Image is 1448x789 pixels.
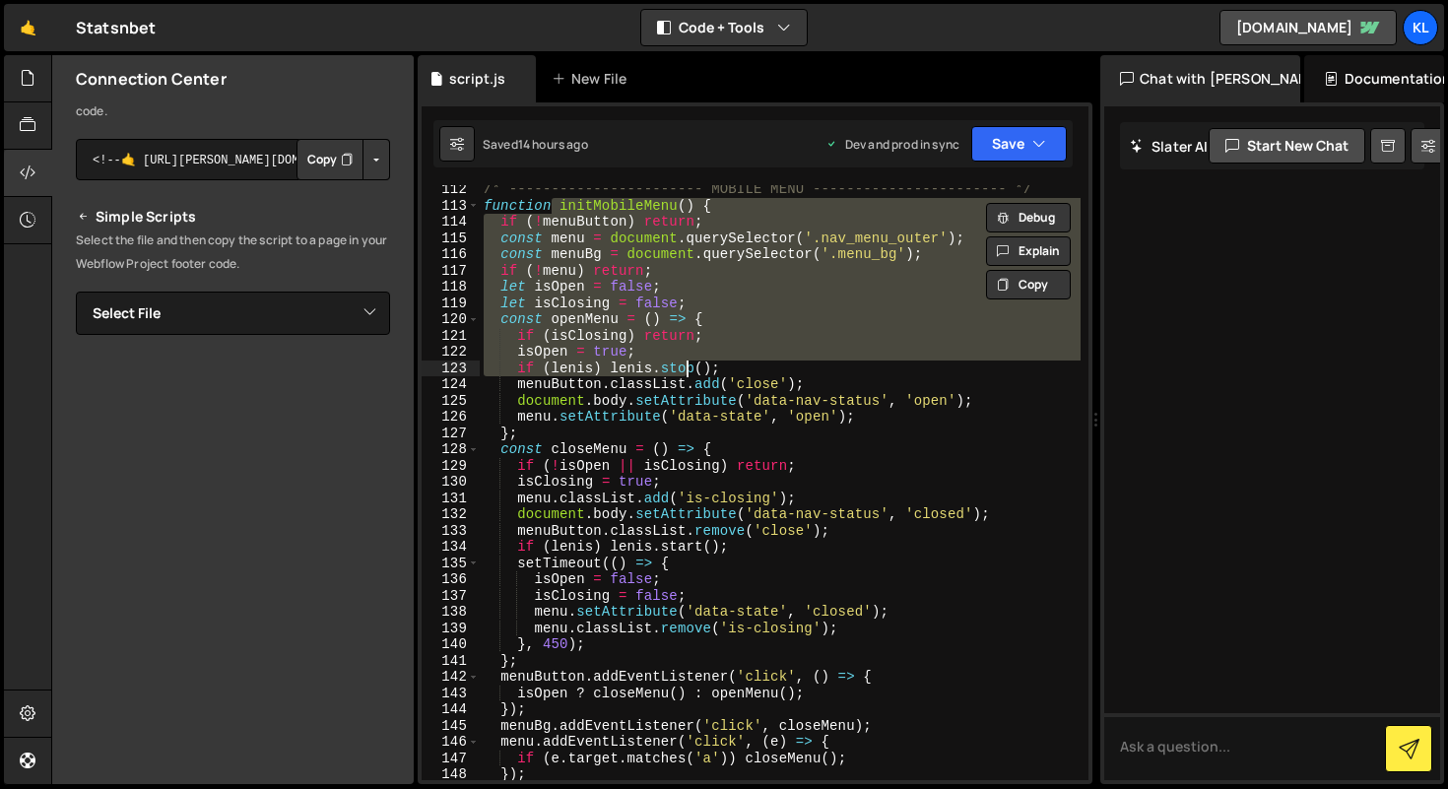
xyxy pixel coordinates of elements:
div: 148 [422,766,480,783]
iframe: YouTube video player [76,367,392,545]
div: Statsnbet [76,16,156,39]
div: 143 [422,686,480,702]
div: 118 [422,279,480,296]
div: 144 [422,701,480,718]
div: 133 [422,523,480,540]
div: 127 [422,426,480,442]
h2: Slater AI [1130,137,1209,156]
button: Code + Tools [641,10,807,45]
div: 146 [422,734,480,751]
div: 135 [422,556,480,572]
div: 124 [422,376,480,393]
div: 142 [422,669,480,686]
div: Saved [483,136,588,153]
h2: Connection Center [76,68,227,90]
div: New File [552,69,634,89]
div: script.js [449,69,505,89]
div: 129 [422,458,480,475]
div: 120 [422,311,480,328]
div: 114 [422,214,480,230]
div: 140 [422,636,480,653]
a: [DOMAIN_NAME] [1219,10,1397,45]
div: Dev and prod in sync [825,136,959,153]
a: Kl [1403,10,1438,45]
button: Debug [986,203,1071,232]
h2: Simple Scripts [76,205,390,229]
button: Explain [986,236,1071,266]
div: 122 [422,344,480,361]
div: 116 [422,246,480,263]
div: 128 [422,441,480,458]
button: Start new chat [1209,128,1365,164]
div: 136 [422,571,480,588]
button: Copy [296,139,363,180]
div: 117 [422,263,480,280]
button: Save [971,126,1067,162]
div: Documentation [1304,55,1444,102]
div: Chat with [PERSON_NAME] [1100,55,1300,102]
div: 121 [422,328,480,345]
div: 125 [422,393,480,410]
div: 119 [422,296,480,312]
div: 141 [422,653,480,670]
div: 115 [422,230,480,247]
div: 113 [422,198,480,215]
div: 138 [422,604,480,621]
iframe: YouTube video player [76,558,392,735]
button: Copy [986,270,1071,299]
p: Select the file and then copy the script to a page in your Webflow Project footer code. [76,229,390,276]
div: Button group with nested dropdown [296,139,390,180]
a: 🤙 [4,4,52,51]
div: 134 [422,539,480,556]
textarea: <!--🤙 [URL][PERSON_NAME][DOMAIN_NAME]> <script>document.addEventListener("DOMContentLoaded", func... [76,139,390,180]
div: 139 [422,621,480,637]
div: 123 [422,361,480,377]
div: 14 hours ago [518,136,588,153]
div: 130 [422,474,480,491]
div: 145 [422,718,480,735]
div: 137 [422,588,480,605]
div: 147 [422,751,480,767]
div: 126 [422,409,480,426]
div: 131 [422,491,480,507]
div: 132 [422,506,480,523]
div: 112 [422,181,480,198]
